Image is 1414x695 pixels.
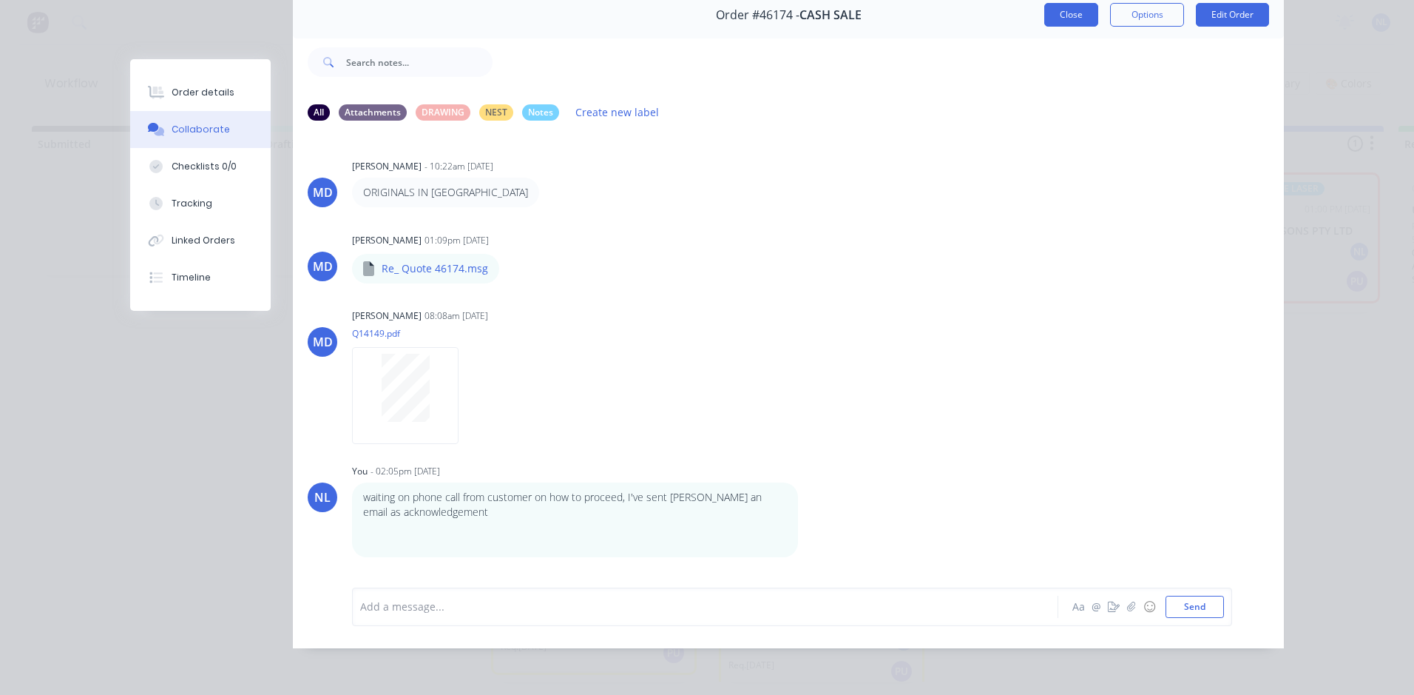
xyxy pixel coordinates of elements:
div: [PERSON_NAME] [352,160,422,173]
div: You [352,465,368,478]
button: Aa [1069,598,1087,616]
div: Tracking [172,197,212,210]
div: - 02:05pm [DATE] [371,465,440,478]
input: Search notes... [346,47,493,77]
div: MD [313,184,333,201]
div: [PERSON_NAME] [352,309,422,323]
div: Order details [172,86,234,99]
p: Re_ Quote 46174.msg [382,261,488,276]
button: ☺ [1140,598,1158,616]
span: CASH SALE [799,8,862,22]
div: 08:08am [DATE] [424,309,488,323]
button: Order details [130,74,271,111]
div: NEST [479,104,513,121]
div: All [308,104,330,121]
div: MD [313,258,333,275]
div: MD [313,333,333,351]
div: DRAWING [416,104,470,121]
button: Tracking [130,185,271,222]
div: Notes [522,104,559,121]
p: ORIGINALS IN [GEOGRAPHIC_DATA] [363,185,528,200]
span: Order #46174 - [716,8,799,22]
div: 01:09pm [DATE] [424,234,489,247]
button: Timeline [130,259,271,296]
div: Timeline [172,271,211,284]
button: Linked Orders [130,222,271,259]
button: @ [1087,598,1105,616]
div: Attachments [339,104,407,121]
button: Send [1166,596,1224,618]
button: Checklists 0/0 [130,148,271,185]
div: NL [314,488,331,506]
div: Checklists 0/0 [172,160,237,173]
button: Close [1044,3,1098,27]
p: Q14149.pdf [352,327,473,340]
button: Collaborate [130,111,271,148]
div: Collaborate [172,123,230,136]
p: waiting on phone call from customer on how to proceed, I've sent [PERSON_NAME] an email as acknow... [363,490,787,520]
div: - 10:22am [DATE] [424,160,493,173]
div: Linked Orders [172,234,235,247]
button: Options [1110,3,1184,27]
div: [PERSON_NAME] [352,234,422,247]
button: Edit Order [1196,3,1269,27]
button: Create new label [568,102,667,122]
